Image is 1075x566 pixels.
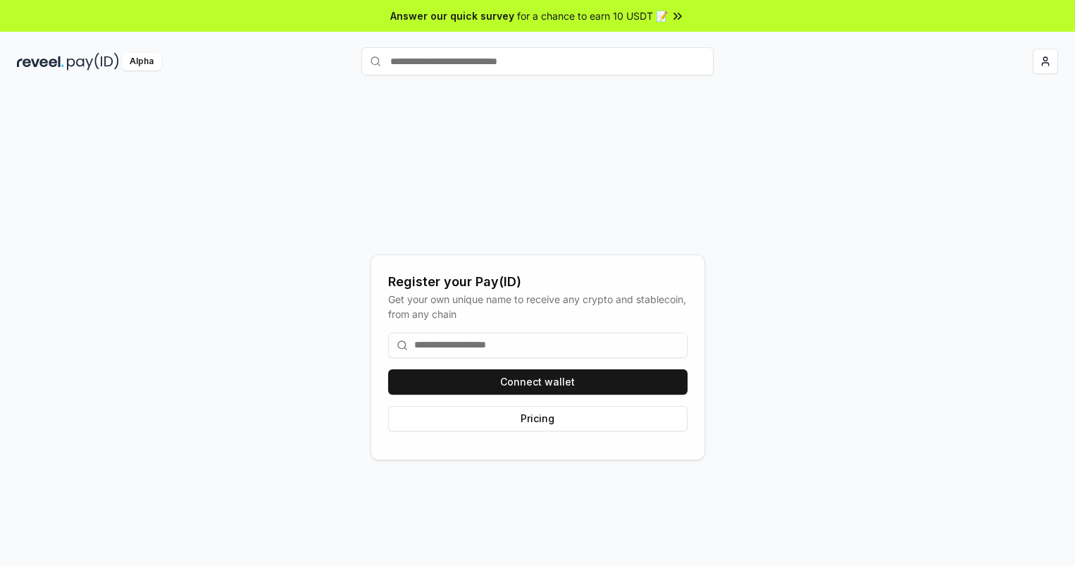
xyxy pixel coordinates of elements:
div: Alpha [122,53,161,70]
img: pay_id [67,53,119,70]
button: Connect wallet [388,369,688,395]
span: Answer our quick survey [390,8,514,23]
img: reveel_dark [17,53,64,70]
span: for a chance to earn 10 USDT 📝 [517,8,668,23]
div: Get your own unique name to receive any crypto and stablecoin, from any chain [388,292,688,321]
div: Register your Pay(ID) [388,272,688,292]
button: Pricing [388,406,688,431]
